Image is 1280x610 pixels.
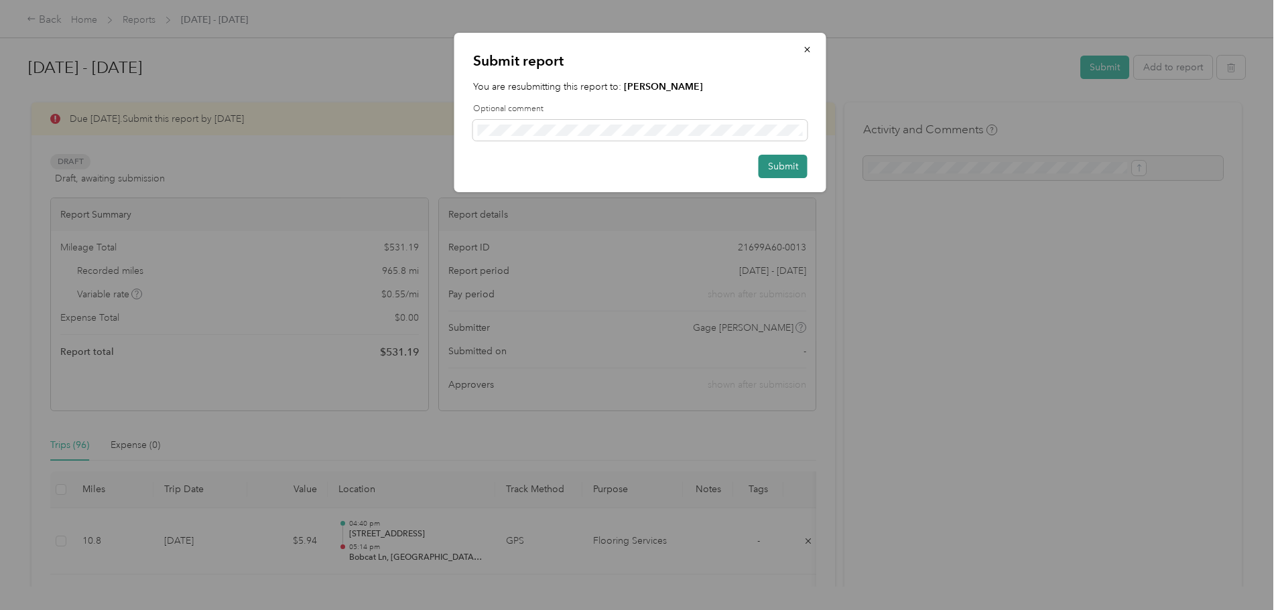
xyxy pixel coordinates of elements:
[473,103,808,115] label: Optional comment
[1205,535,1280,610] iframe: Everlance-gr Chat Button Frame
[473,52,808,70] p: Submit report
[473,80,808,94] p: You are resubmitting this report to:
[759,155,808,178] button: Submit
[624,81,703,92] strong: [PERSON_NAME]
